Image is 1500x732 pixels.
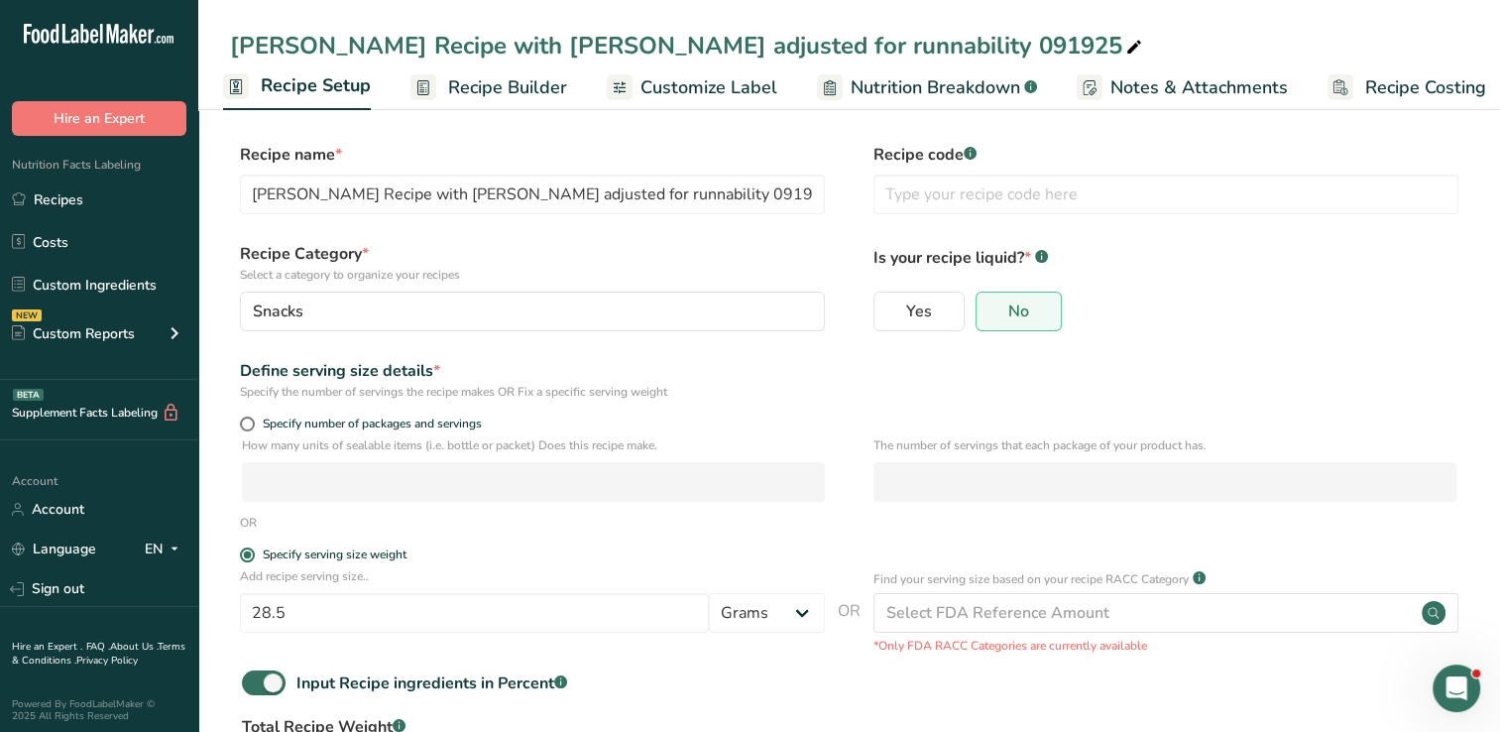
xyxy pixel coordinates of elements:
[255,417,482,431] span: Specify number of packages and servings
[838,599,861,655] span: OR
[12,640,82,654] a: Hire an Expert .
[873,242,1458,270] p: Is your recipe liquid?
[86,640,110,654] a: FAQ .
[12,323,135,344] div: Custom Reports
[873,570,1189,588] p: Find your serving size based on your recipe RACC Category
[817,65,1037,110] a: Nutrition Breakdown
[261,72,371,99] span: Recipe Setup
[410,65,567,110] a: Recipe Builder
[607,65,777,110] a: Customize Label
[873,436,1456,454] p: The number of servings that each package of your product has.
[240,292,825,331] button: Snacks
[1008,302,1029,321] span: No
[296,671,567,695] div: Input Recipe ingredients in Percent
[873,637,1458,655] p: *Only FDA RACC Categories are currently available
[12,640,185,668] a: Terms & Conditions .
[640,74,777,101] span: Customize Label
[230,28,1146,63] div: [PERSON_NAME] Recipe with [PERSON_NAME] adjusted for runnability 091925
[76,654,138,668] a: Privacy Policy
[12,309,42,321] div: NEW
[873,143,1458,167] label: Recipe code
[240,242,825,284] label: Recipe Category
[1433,665,1480,712] iframe: Intercom live chat
[1077,65,1288,110] a: Notes & Attachments
[886,601,1109,625] div: Select FDA Reference Amount
[1110,74,1288,101] span: Notes & Attachments
[12,698,186,722] div: Powered By FoodLabelMaker © 2025 All Rights Reserved
[223,63,371,111] a: Recipe Setup
[263,548,406,562] div: Specify serving size weight
[110,640,158,654] a: About Us .
[851,74,1020,101] span: Nutrition Breakdown
[448,74,567,101] span: Recipe Builder
[873,175,1458,214] input: Type your recipe code here
[12,532,96,566] a: Language
[1365,74,1486,101] span: Recipe Costing
[242,436,825,454] p: How many units of sealable items (i.e. bottle or packet) Does this recipe make.
[240,266,825,284] p: Select a category to organize your recipes
[12,101,186,136] button: Hire an Expert
[240,514,257,532] div: OR
[240,593,709,633] input: Type your serving size here
[13,389,44,401] div: BETA
[240,175,825,214] input: Type your recipe name here
[240,567,825,585] p: Add recipe serving size..
[906,302,932,321] span: Yes
[253,300,303,323] span: Snacks
[240,359,825,383] div: Define serving size details
[145,538,186,561] div: EN
[1327,65,1486,110] a: Recipe Costing
[240,143,825,167] label: Recipe name
[240,383,825,401] div: Specify the number of servings the recipe makes OR Fix a specific serving weight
